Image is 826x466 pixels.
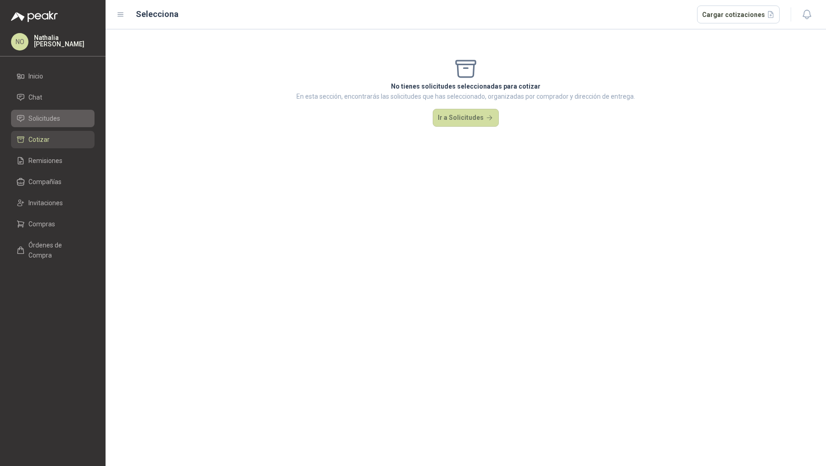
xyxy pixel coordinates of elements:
button: Ir a Solicitudes [433,109,499,127]
a: Invitaciones [11,194,95,212]
span: Chat [28,92,42,102]
a: Órdenes de Compra [11,236,95,264]
span: Remisiones [28,156,62,166]
h2: Selecciona [136,8,179,21]
button: Cargar cotizaciones [697,6,780,24]
div: NO [11,33,28,51]
span: Solicitudes [28,113,60,124]
span: Compañías [28,177,61,187]
a: Compras [11,215,95,233]
img: Logo peakr [11,11,58,22]
a: Remisiones [11,152,95,169]
a: Solicitudes [11,110,95,127]
span: Cotizar [28,135,50,145]
span: Compras [28,219,55,229]
a: Compañías [11,173,95,191]
p: En esta sección, encontrarás las solicitudes que has seleccionado, organizadas por comprador y di... [296,91,635,101]
p: No tienes solicitudes seleccionadas para cotizar [296,81,635,91]
a: Inicio [11,67,95,85]
span: Órdenes de Compra [28,240,86,260]
p: Nathalia [PERSON_NAME] [34,34,95,47]
a: Chat [11,89,95,106]
a: Cotizar [11,131,95,148]
span: Invitaciones [28,198,63,208]
span: Inicio [28,71,43,81]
